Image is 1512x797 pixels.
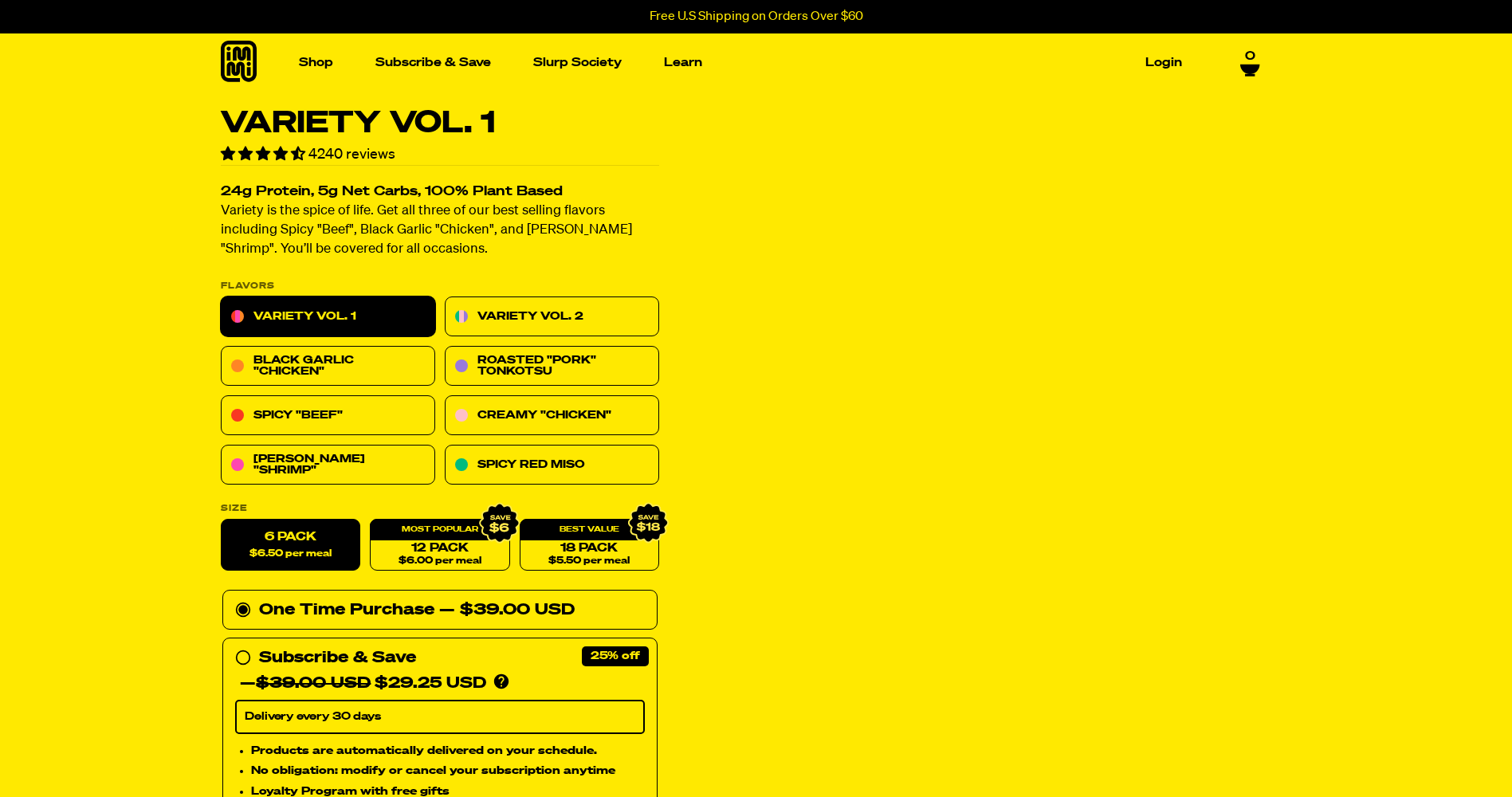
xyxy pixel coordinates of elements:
li: Products are automatically delivered on your schedule. [251,742,645,760]
a: Shop [293,50,340,75]
a: Login [1139,50,1188,75]
a: 18 Pack$5.50 per meal [519,520,658,571]
span: $6.50 per meal [249,549,332,559]
a: Spicy Red Miso [445,446,659,485]
span: 4240 reviews [308,147,395,162]
a: Subscribe & Save [369,50,497,75]
a: Variety Vol. 1 [221,297,435,337]
a: Slurp Society [527,50,628,75]
div: — $29.25 USD [240,671,486,697]
label: 6 Pack [221,520,360,571]
p: Flavors [221,282,659,291]
a: Learn [658,50,709,75]
a: Black Garlic "Chicken" [221,347,435,387]
label: Size [221,505,659,513]
span: $5.50 per meal [548,556,630,567]
a: Creamy "Chicken" [445,396,659,436]
a: 0 [1240,49,1260,76]
div: — $39.00 USD [439,598,575,623]
span: 0 [1245,49,1255,63]
a: Variety Vol. 2 [445,297,659,337]
a: Roasted "Pork" Tonkotsu [445,347,659,387]
h1: Variety Vol. 1 [221,108,659,139]
select: Subscribe & Save —$39.00 USD$29.25 USD Products are automatically delivered on your schedule. No ... [235,701,645,734]
span: $6.00 per meal [398,556,481,567]
span: 4.55 stars [221,147,308,162]
a: [PERSON_NAME] "Shrimp" [221,446,435,485]
del: $39.00 USD [256,676,371,692]
p: Variety is the spice of life. Get all three of our best selling flavors including Spicy "Beef", B... [221,202,659,260]
div: Subscribe & Save [259,646,416,671]
p: Free U.S Shipping on Orders Over $60 [650,10,863,24]
div: One Time Purchase [235,598,645,623]
nav: Main navigation [293,33,1188,92]
h2: 24g Protein, 5g Net Carbs, 100% Plant Based [221,186,659,199]
li: No obligation: modify or cancel your subscription anytime [251,763,645,780]
a: 12 Pack$6.00 per meal [370,520,509,571]
a: Spicy "Beef" [221,396,435,436]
